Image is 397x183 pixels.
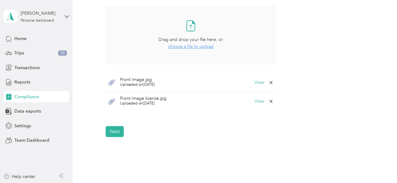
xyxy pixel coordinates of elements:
div: Personal dashboard [21,19,54,23]
button: View [254,80,264,85]
span: Compliance [14,94,39,100]
span: Trips [14,50,24,56]
span: Uploaded on [DATE] [120,82,155,88]
span: Drag and drop your file here, orchoose a file to upload [106,6,275,64]
button: Help center [3,173,35,180]
span: Team Dashboard [14,137,49,144]
span: Transactions [14,64,40,71]
span: Uploaded on [DATE] [120,101,167,106]
button: View [254,99,264,104]
span: Settings [14,123,31,129]
span: Home [14,35,27,42]
iframe: Everlance-gr Chat Button Frame [362,148,397,183]
span: choose a file to upload [168,44,214,49]
span: Front Image.jpg [120,78,155,82]
span: Front Image license.jpg [120,96,167,101]
span: Drag and drop your file here, or [158,37,223,42]
span: Data exports [14,108,41,114]
span: Reports [14,79,30,85]
button: Next [106,126,124,137]
span: 35 [58,50,67,56]
div: [PERSON_NAME] [21,10,60,17]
